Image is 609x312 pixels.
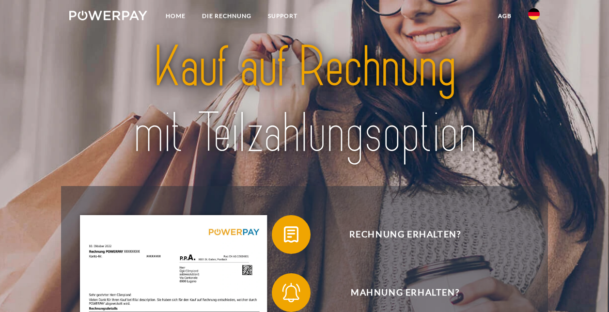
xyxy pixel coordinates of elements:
[272,273,524,312] button: Mahnung erhalten?
[490,7,520,25] a: agb
[279,281,303,305] img: qb_bell.svg
[286,215,524,254] span: Rechnung erhalten?
[194,7,260,25] a: DIE RECHNUNG
[286,273,524,312] span: Mahnung erhalten?
[528,8,540,20] img: de
[157,7,194,25] a: Home
[69,11,147,20] img: logo-powerpay-white.svg
[272,215,524,254] button: Rechnung erhalten?
[570,273,601,304] iframe: Schaltfläche zum Öffnen des Messaging-Fensters
[279,222,303,247] img: qb_bill.svg
[92,31,516,170] img: title-powerpay_de.svg
[260,7,306,25] a: SUPPORT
